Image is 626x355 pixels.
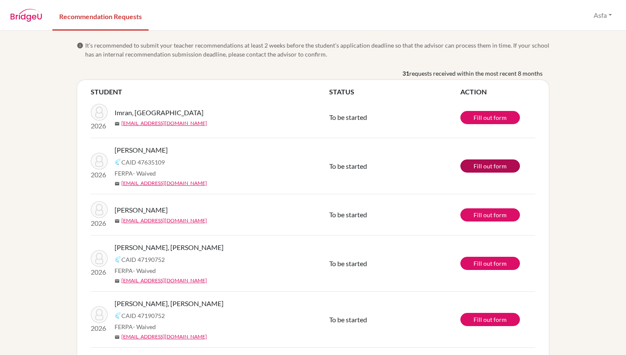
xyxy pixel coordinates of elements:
[460,159,520,173] a: Fill out form
[91,104,108,121] img: Imran, Haniya
[329,162,367,170] span: To be started
[590,7,616,23] button: Asfa
[133,267,156,274] span: - Waived
[329,259,367,267] span: To be started
[329,315,367,324] span: To be started
[115,322,156,331] span: FERPA
[77,42,83,49] span: info
[115,335,120,340] span: mail
[460,111,520,124] a: Fill out form
[115,278,120,284] span: mail
[329,210,367,219] span: To be started
[460,313,520,326] a: Fill out form
[329,87,460,97] th: STATUS
[91,306,108,323] img: Salman, Ilsa
[329,113,367,121] span: To be started
[133,170,156,177] span: - Waived
[91,250,108,267] img: Salman, Ilsa
[133,323,156,330] span: - Waived
[121,158,165,167] span: CAID 47635109
[115,312,121,319] img: Common App logo
[91,153,108,170] img: Shami, Arsal
[460,208,520,222] a: Fill out form
[115,159,121,165] img: Common App logo
[402,69,409,78] b: 31
[115,242,224,253] span: [PERSON_NAME], [PERSON_NAME]
[115,181,120,186] span: mail
[115,121,120,126] span: mail
[121,333,207,341] a: [EMAIL_ADDRESS][DOMAIN_NAME]
[115,266,156,275] span: FERPA
[91,267,108,277] p: 2026
[85,41,549,59] span: It’s recommended to submit your teacher recommendations at least 2 weeks before the student’s app...
[121,217,207,224] a: [EMAIL_ADDRESS][DOMAIN_NAME]
[121,255,165,264] span: CAID 47190752
[460,87,535,97] th: ACTION
[121,311,165,320] span: CAID 47190752
[115,205,168,215] span: [PERSON_NAME]
[121,179,207,187] a: [EMAIL_ADDRESS][DOMAIN_NAME]
[115,169,156,178] span: FERPA
[115,298,224,309] span: [PERSON_NAME], [PERSON_NAME]
[91,121,108,131] p: 2026
[52,1,149,31] a: Recommendation Requests
[91,201,108,218] img: Tariq, Aamal
[91,170,108,180] p: 2026
[91,218,108,228] p: 2026
[91,87,329,97] th: STUDENT
[115,219,120,224] span: mail
[121,277,207,284] a: [EMAIL_ADDRESS][DOMAIN_NAME]
[115,145,168,155] span: [PERSON_NAME]
[460,257,520,270] a: Fill out form
[121,119,207,127] a: [EMAIL_ADDRESS][DOMAIN_NAME]
[115,108,204,118] span: Imran, [GEOGRAPHIC_DATA]
[409,69,543,78] span: requests received within the most recent 8 months
[10,9,42,22] img: BridgeU logo
[115,256,121,263] img: Common App logo
[91,323,108,333] p: 2026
